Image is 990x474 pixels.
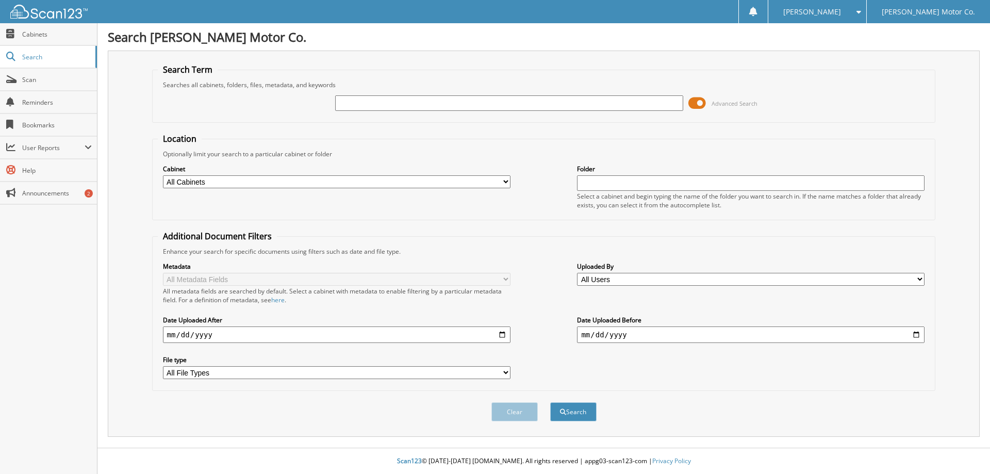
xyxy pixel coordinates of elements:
span: Scan123 [397,456,422,465]
legend: Search Term [158,64,218,75]
label: Metadata [163,262,510,271]
div: All metadata fields are searched by default. Select a cabinet with metadata to enable filtering b... [163,287,510,304]
div: Searches all cabinets, folders, files, metadata, and keywords [158,80,930,89]
label: Folder [577,165,925,173]
label: Uploaded By [577,262,925,271]
legend: Additional Document Filters [158,231,277,242]
span: Help [22,166,92,175]
label: Date Uploaded Before [577,316,925,324]
div: © [DATE]-[DATE] [DOMAIN_NAME]. All rights reserved | appg03-scan123-com | [97,449,990,474]
a: Privacy Policy [652,456,691,465]
input: start [163,326,510,343]
legend: Location [158,133,202,144]
button: Search [550,402,597,421]
label: Date Uploaded After [163,316,510,324]
label: File type [163,355,510,364]
a: here [271,296,285,304]
span: Reminders [22,98,92,107]
div: 2 [85,189,93,198]
div: Select a cabinet and begin typing the name of the folder you want to search in. If the name match... [577,192,925,209]
span: Search [22,53,90,61]
button: Clear [491,402,538,421]
span: [PERSON_NAME] [783,9,841,15]
div: Optionally limit your search to a particular cabinet or folder [158,150,930,158]
span: Scan [22,75,92,84]
h1: Search [PERSON_NAME] Motor Co. [108,28,980,45]
span: Advanced Search [712,100,757,107]
span: [PERSON_NAME] Motor Co. [882,9,975,15]
span: Bookmarks [22,121,92,129]
img: scan123-logo-white.svg [10,5,88,19]
label: Cabinet [163,165,510,173]
input: end [577,326,925,343]
div: Enhance your search for specific documents using filters such as date and file type. [158,247,930,256]
span: Cabinets [22,30,92,39]
span: User Reports [22,143,85,152]
span: Announcements [22,189,92,198]
iframe: Chat Widget [938,424,990,474]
